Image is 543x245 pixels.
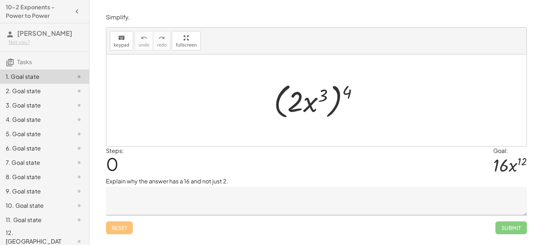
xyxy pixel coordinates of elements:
[176,43,197,48] span: fullscreen
[6,72,63,81] div: 1. Goal state
[158,34,165,42] i: redo
[6,87,63,95] div: 2. Goal state
[6,115,63,124] div: 4. Goal state
[17,58,32,66] span: Tasks
[75,87,83,95] i: Task not started.
[75,130,83,138] i: Task not started.
[106,177,527,186] p: Explain why the answer has a 16 and not just 2.
[135,31,153,51] button: undoundo
[6,173,63,181] div: 8. Goal state
[110,31,134,51] button: keyboardkeypad
[75,101,83,110] i: Task not started.
[139,43,149,48] span: undo
[106,13,527,21] p: Simplify.
[106,147,124,154] label: Steps:
[172,31,200,51] button: fullscreen
[493,146,527,155] div: Goal:
[6,187,63,196] div: 9. Goal state
[75,72,83,81] i: Task not started.
[75,144,83,153] i: Task not started.
[75,187,83,196] i: Task not started.
[6,101,63,110] div: 3. Goal state
[75,201,83,210] i: Task not started.
[75,173,83,181] i: Task not started.
[75,115,83,124] i: Task not started.
[75,158,83,167] i: Task not started.
[106,153,118,175] span: 0
[17,29,72,37] span: [PERSON_NAME]
[157,43,166,48] span: redo
[118,34,125,42] i: keyboard
[75,216,83,224] i: Task not started.
[153,31,170,51] button: redoredo
[6,216,63,224] div: 11. Goal state
[6,201,63,210] div: 10. Goal state
[9,39,83,46] div: Not you?
[114,43,130,48] span: keypad
[6,144,63,153] div: 6. Goal state
[6,3,71,20] h4: 10-2 Exponents - Power to Power
[141,34,147,42] i: undo
[6,130,63,138] div: 5. Goal state
[6,158,63,167] div: 7. Goal state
